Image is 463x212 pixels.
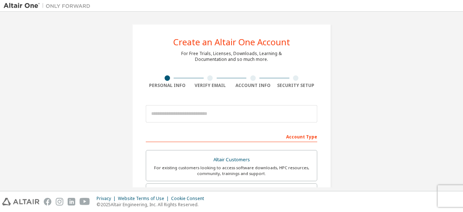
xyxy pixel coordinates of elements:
div: Cookie Consent [171,196,208,201]
p: © 2025 Altair Engineering, Inc. All Rights Reserved. [97,201,208,208]
div: Create an Altair One Account [173,38,290,46]
div: Account Info [231,83,275,88]
img: instagram.svg [56,198,63,205]
div: Privacy [97,196,118,201]
div: For existing customers looking to access software downloads, HPC resources, community, trainings ... [150,165,313,176]
img: facebook.svg [44,198,51,205]
div: For Free Trials, Licenses, Downloads, Learning & Documentation and so much more. [181,51,282,62]
div: Website Terms of Use [118,196,171,201]
img: Altair One [4,2,94,9]
div: Personal Info [146,83,189,88]
div: Account Type [146,130,317,142]
div: Altair Customers [150,155,313,165]
div: Security Setup [275,83,318,88]
img: altair_logo.svg [2,198,39,205]
img: linkedin.svg [68,198,75,205]
img: youtube.svg [80,198,90,205]
div: Verify Email [189,83,232,88]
